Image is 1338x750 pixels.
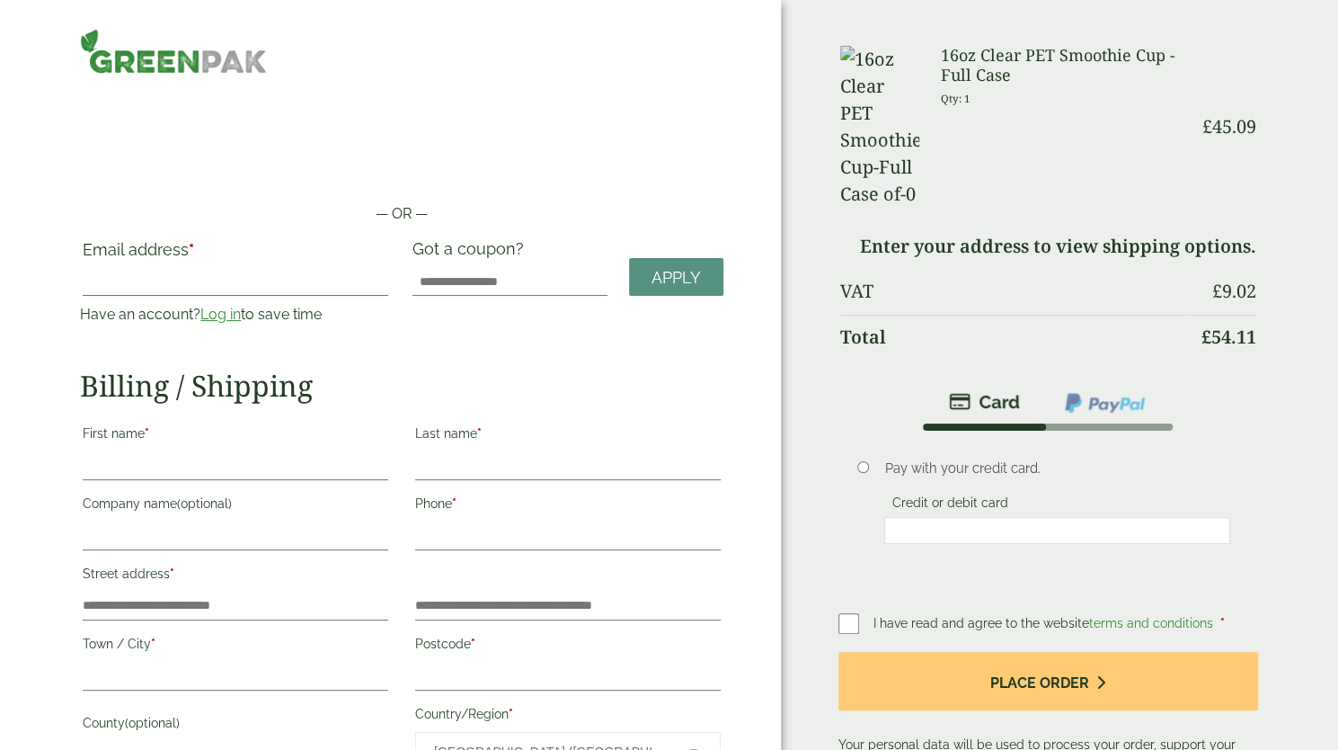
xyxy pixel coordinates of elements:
label: Country/Region [415,701,721,732]
abbr: required [151,637,155,651]
label: First name [83,421,388,451]
p: Pay with your credit card. [884,459,1230,478]
img: 16oz Clear PET Smoothie Cup-Full Case of-0 [840,46,919,208]
abbr: required [189,240,194,259]
bdi: 54.11 [1201,325,1256,349]
bdi: 45.09 [1202,114,1256,138]
img: GreenPak Supplies [80,29,266,74]
span: £ [1202,114,1212,138]
a: Apply [629,258,723,297]
label: Email address [83,242,388,267]
label: Street address [83,561,388,592]
td: Enter your address to view shipping options. [840,225,1256,268]
abbr: required [1220,616,1225,630]
label: Town / City [83,631,388,662]
label: Company name [83,491,388,522]
iframe: Secure payment button frame [80,146,722,182]
abbr: required [471,637,475,651]
span: I have read and agree to the website [873,616,1217,630]
span: (optional) [177,496,232,511]
label: Credit or debit card [884,496,1015,515]
button: Place order [838,652,1258,710]
h3: 16oz Clear PET Smoothie Cup - Full Case [941,46,1189,85]
abbr: required [170,567,174,581]
iframe: Secure card payment input frame [890,522,1225,539]
label: Got a coupon? [412,239,531,267]
abbr: required [477,426,482,441]
span: Apply [651,268,701,288]
p: Have an account? to save time [80,304,391,326]
a: Log in [200,306,241,323]
label: County [83,710,388,741]
small: Qty: 1 [941,92,970,105]
img: ppcp-gateway.png [1063,391,1147,415]
abbr: required [145,426,149,441]
span: £ [1212,279,1222,303]
label: Last name [415,421,721,451]
abbr: required [509,707,513,721]
abbr: required [452,496,456,511]
h2: Billing / Shipping [80,369,722,403]
span: £ [1201,325,1211,349]
p: — OR — [80,203,722,225]
label: Postcode [415,631,721,662]
th: Total [840,315,1189,359]
label: Phone [415,491,721,522]
bdi: 9.02 [1212,279,1256,303]
span: (optional) [125,716,180,730]
th: VAT [840,270,1189,313]
a: terms and conditions [1089,616,1213,630]
img: stripe.png [949,391,1020,413]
